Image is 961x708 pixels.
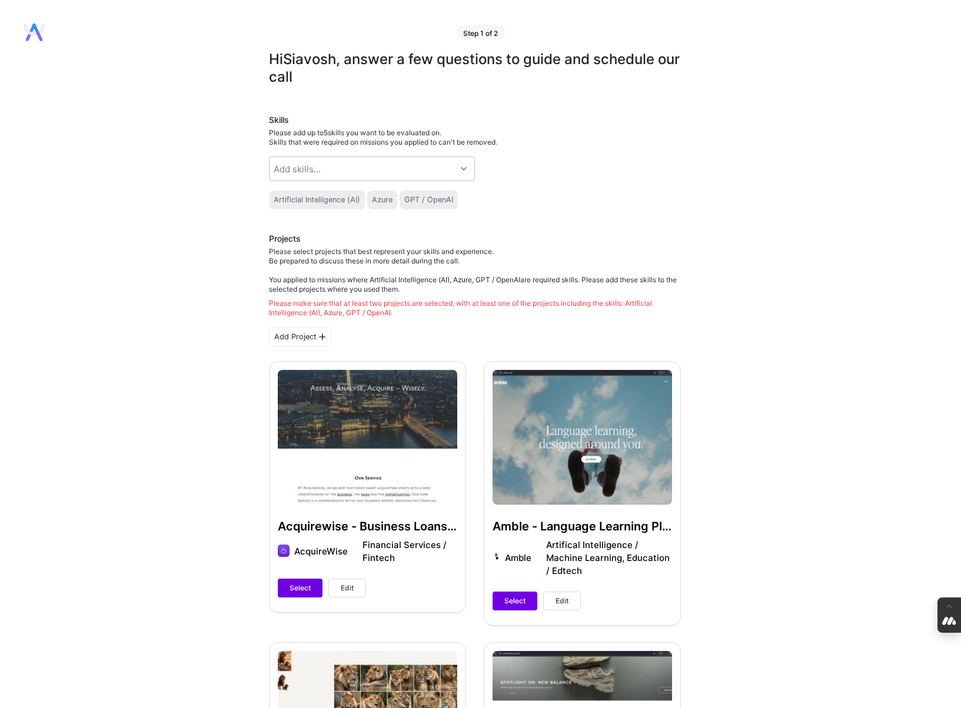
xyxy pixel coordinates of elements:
span: Select [504,596,526,606]
div: Step 1 of 2 [456,25,505,39]
div: Add Project [269,327,331,347]
div: GPT / OpenAI [404,195,453,205]
div: Skills [269,114,681,126]
i: icon Chevron [461,166,467,172]
div: Please select projects that best represent your skills and experience. Be prepared to discuss the... [269,247,681,318]
button: Edit [543,592,581,610]
span: Select [290,583,311,593]
span: Edit [341,583,354,593]
button: Select [493,592,537,610]
button: Select [278,579,322,597]
div: Please make sure that at least two projects are selected, with at least one of the projects inclu... [269,299,681,318]
div: Azure [372,195,393,205]
div: Hi Siavosh , answer a few questions to guide and schedule our call [269,51,681,86]
button: Edit [328,579,366,597]
i: icon PlusBlackFlat [319,333,326,340]
div: Projects [269,233,301,245]
span: Skills that were required on missions you applied to can't be removed. [269,138,497,146]
div: Add skills... [274,163,321,175]
span: Edit [556,596,568,606]
div: Please add up to 5 skills you want to be evaluated on. [269,128,681,147]
div: Artificial Intelligence (AI) [274,195,360,205]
